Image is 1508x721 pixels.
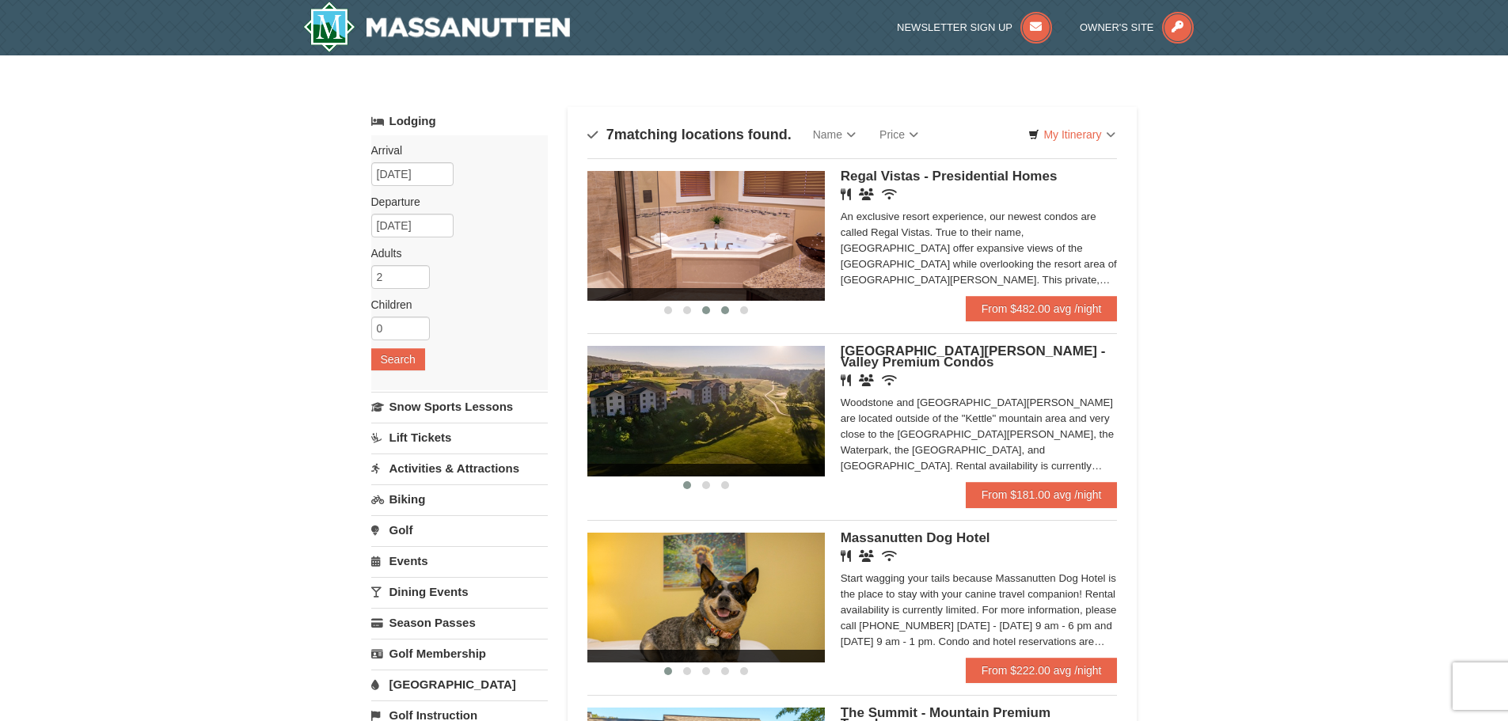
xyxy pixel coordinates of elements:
[882,550,897,562] i: Wireless Internet (free)
[841,530,990,545] span: Massanutten Dog Hotel
[882,374,897,386] i: Wireless Internet (free)
[371,107,548,135] a: Lodging
[371,639,548,668] a: Golf Membership
[801,119,868,150] a: Name
[1080,21,1194,33] a: Owner's Site
[841,374,851,386] i: Restaurant
[371,423,548,452] a: Lift Tickets
[897,21,1052,33] a: Newsletter Sign Up
[966,482,1118,507] a: From $181.00 avg /night
[371,194,536,210] label: Departure
[371,670,548,699] a: [GEOGRAPHIC_DATA]
[303,2,571,52] a: Massanutten Resort
[841,571,1118,650] div: Start wagging your tails because Massanutten Dog Hotel is the place to stay with your canine trav...
[371,608,548,637] a: Season Passes
[841,343,1106,370] span: [GEOGRAPHIC_DATA][PERSON_NAME] - Valley Premium Condos
[859,550,874,562] i: Banquet Facilities
[606,127,614,142] span: 7
[868,119,930,150] a: Price
[859,374,874,386] i: Banquet Facilities
[882,188,897,200] i: Wireless Internet (free)
[371,392,548,421] a: Snow Sports Lessons
[371,515,548,545] a: Golf
[966,658,1118,683] a: From $222.00 avg /night
[1080,21,1154,33] span: Owner's Site
[303,2,571,52] img: Massanutten Resort Logo
[371,245,536,261] label: Adults
[841,169,1058,184] span: Regal Vistas - Presidential Homes
[587,127,792,142] h4: matching locations found.
[371,348,425,370] button: Search
[841,395,1118,474] div: Woodstone and [GEOGRAPHIC_DATA][PERSON_NAME] are located outside of the "Kettle" mountain area an...
[1018,123,1125,146] a: My Itinerary
[859,188,874,200] i: Banquet Facilities
[371,297,536,313] label: Children
[841,188,851,200] i: Restaurant
[841,209,1118,288] div: An exclusive resort experience, our newest condos are called Regal Vistas. True to their name, [G...
[371,453,548,483] a: Activities & Attractions
[371,546,548,575] a: Events
[371,484,548,514] a: Biking
[371,142,536,158] label: Arrival
[841,550,851,562] i: Restaurant
[966,296,1118,321] a: From $482.00 avg /night
[897,21,1012,33] span: Newsletter Sign Up
[371,577,548,606] a: Dining Events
